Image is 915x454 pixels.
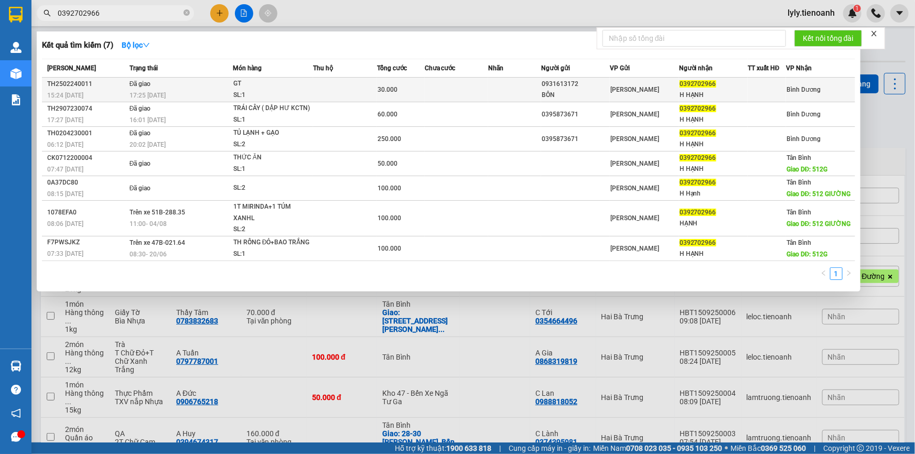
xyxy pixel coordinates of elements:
[787,251,828,258] span: Giao DĐ: 512G
[542,134,609,145] div: 0395873671
[47,190,83,198] span: 08:15 [DATE]
[602,30,786,47] input: Nhập số tổng đài
[821,270,827,276] span: left
[233,139,312,150] div: SL: 2
[233,248,312,260] div: SL: 1
[130,209,185,216] span: Trên xe 51B-288.35
[680,105,716,112] span: 0392702966
[44,9,51,17] span: search
[233,224,312,235] div: SL: 2
[542,90,609,101] div: BÔN
[680,80,716,88] span: 0392702966
[47,237,126,248] div: F7PWSJKZ
[425,64,456,72] span: Chưa cước
[787,220,851,228] span: Giao DĐ: 512 GIƯỜNG
[680,209,716,216] span: 0392702966
[680,179,716,186] span: 0392702966
[787,166,828,173] span: Giao DĐ: 512G
[680,218,747,229] div: HẠNH
[610,135,659,143] span: [PERSON_NAME]
[787,239,811,246] span: Tân Bình
[47,153,126,164] div: CK0712200004
[610,111,659,118] span: [PERSON_NAME]
[233,64,262,72] span: Món hàng
[378,160,397,167] span: 50.000
[130,141,166,148] span: 20:02 [DATE]
[378,86,397,93] span: 30.000
[184,8,190,18] span: close-circle
[47,141,83,148] span: 06:12 [DATE]
[233,164,312,175] div: SL: 1
[130,116,166,124] span: 16:01 [DATE]
[130,92,166,99] span: 17:25 [DATE]
[680,154,716,161] span: 0392702966
[680,114,747,125] div: H HẠNH
[47,92,83,99] span: 15:24 [DATE]
[378,214,401,222] span: 100.000
[870,30,878,37] span: close
[817,267,830,280] button: left
[831,268,842,279] a: 1
[378,185,401,192] span: 100.000
[11,432,21,442] span: message
[610,86,659,93] span: [PERSON_NAME]
[233,237,312,248] div: TH RỒNG ĐỎ+BAO TRẮNG
[130,185,151,192] span: Đã giao
[680,90,747,101] div: H HẠNH
[610,214,659,222] span: [PERSON_NAME]
[843,267,855,280] button: right
[130,160,151,167] span: Đã giao
[377,64,407,72] span: Tổng cước
[610,245,659,252] span: [PERSON_NAME]
[680,164,747,175] div: H HẠNH
[680,188,747,199] div: H Hạnh
[233,78,312,90] div: GT
[843,267,855,280] li: Next Page
[47,166,83,173] span: 07:47 [DATE]
[130,251,167,258] span: 08:30 - 20/06
[10,68,21,79] img: warehouse-icon
[787,154,811,161] span: Tân Bình
[42,40,113,51] h3: Kết quả tìm kiếm ( 7 )
[122,41,150,49] strong: Bộ lọc
[11,408,21,418] span: notification
[846,270,852,276] span: right
[787,179,811,186] span: Tân Bình
[10,94,21,105] img: solution-icon
[542,79,609,90] div: 0931613172
[610,64,630,72] span: VP Gửi
[233,201,312,224] div: 1T MIRINDA+1 TÚM XANHL
[47,128,126,139] div: TH0204230001
[233,152,312,164] div: THỨC ĂN
[10,42,21,53] img: warehouse-icon
[130,220,167,228] span: 11:00 - 04/08
[803,33,854,44] span: Kết nối tổng đài
[47,207,126,218] div: 1078EFA0
[9,7,23,23] img: logo-vxr
[610,185,659,192] span: [PERSON_NAME]
[47,64,96,72] span: [PERSON_NAME]
[786,64,812,72] span: VP Nhận
[233,103,312,114] div: TRÁI CÂY ( DẬP HƯ KCTN)
[787,190,851,198] span: Giao DĐ: 512 GIƯỜNG
[233,182,312,194] div: SL: 2
[130,64,158,72] span: Trạng thái
[542,109,609,120] div: 0395873671
[830,267,843,280] li: 1
[680,248,747,260] div: H HẠNH
[817,267,830,280] li: Previous Page
[233,90,312,101] div: SL: 1
[143,41,150,49] span: down
[58,7,181,19] input: Tìm tên, số ĐT hoặc mã đơn
[313,64,333,72] span: Thu hộ
[679,64,713,72] span: Người nhận
[680,129,716,137] span: 0392702966
[378,245,401,252] span: 100.000
[748,64,780,72] span: TT xuất HĐ
[680,239,716,246] span: 0392702966
[184,9,190,16] span: close-circle
[787,135,821,143] span: Bình Dương
[47,250,83,257] span: 07:33 [DATE]
[233,114,312,126] div: SL: 1
[378,135,401,143] span: 250.000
